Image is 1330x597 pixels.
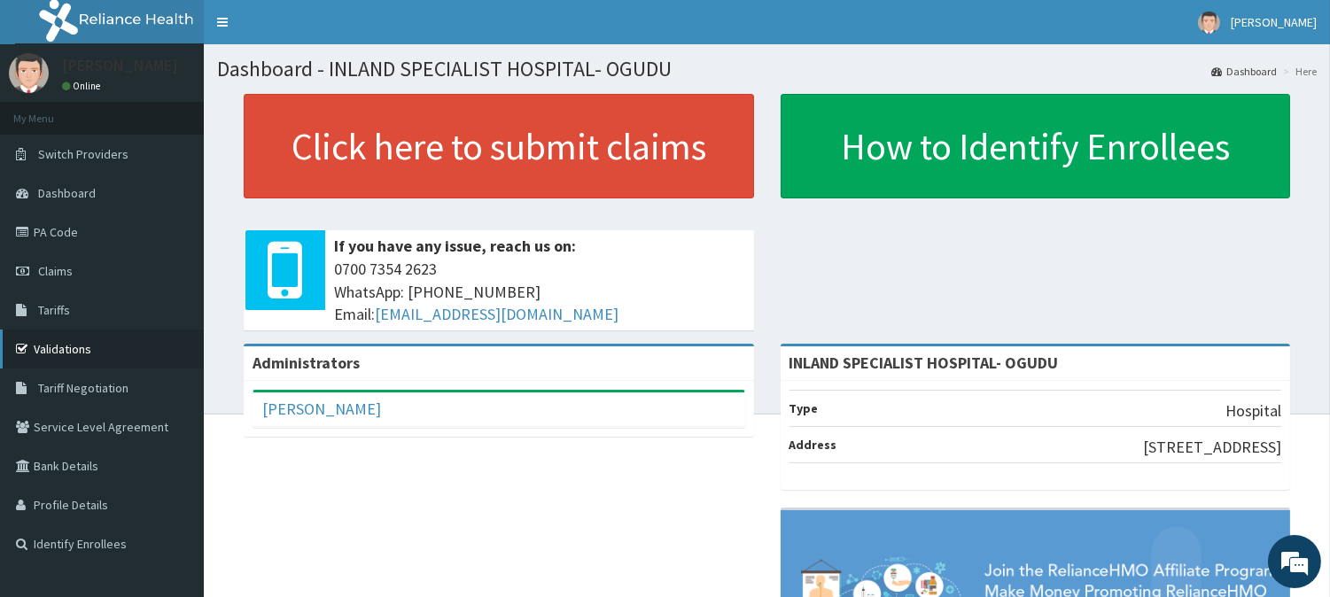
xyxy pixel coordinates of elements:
[9,404,338,466] textarea: Type your message and hit 'Enter'
[38,263,73,279] span: Claims
[1198,12,1220,34] img: User Image
[217,58,1317,81] h1: Dashboard - INLAND SPECIALIST HOSPITAL- OGUDU
[375,304,618,324] a: [EMAIL_ADDRESS][DOMAIN_NAME]
[62,80,105,92] a: Online
[262,399,381,419] a: [PERSON_NAME]
[103,183,245,362] span: We're online!
[334,236,576,256] b: If you have any issue, reach us on:
[1211,64,1277,79] a: Dashboard
[1225,399,1281,423] p: Hospital
[244,94,754,198] a: Click here to submit claims
[789,400,819,416] b: Type
[291,9,333,51] div: Minimize live chat window
[253,353,360,373] b: Administrators
[62,58,178,74] p: [PERSON_NAME]
[1279,64,1317,79] li: Here
[1143,436,1281,459] p: [STREET_ADDRESS]
[789,437,837,453] b: Address
[789,353,1059,373] strong: INLAND SPECIALIST HOSPITAL- OGUDU
[1231,14,1317,30] span: [PERSON_NAME]
[781,94,1291,198] a: How to Identify Enrollees
[92,99,298,122] div: Chat with us now
[33,89,72,133] img: d_794563401_company_1708531726252_794563401
[38,146,128,162] span: Switch Providers
[9,53,49,93] img: User Image
[38,302,70,318] span: Tariffs
[38,380,128,396] span: Tariff Negotiation
[334,258,745,326] span: 0700 7354 2623 WhatsApp: [PHONE_NUMBER] Email:
[38,185,96,201] span: Dashboard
